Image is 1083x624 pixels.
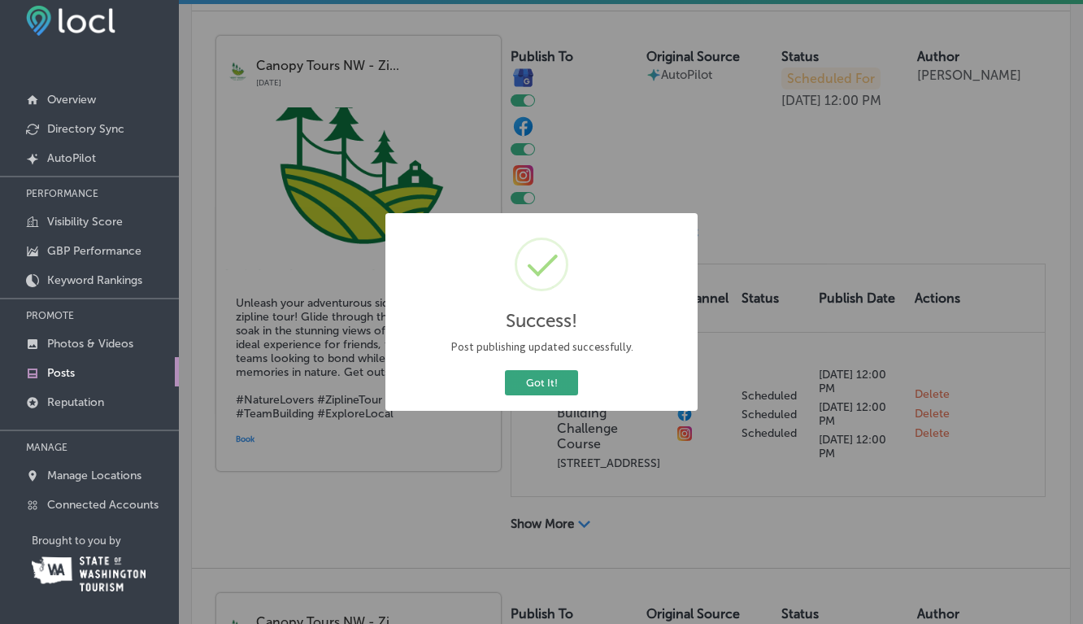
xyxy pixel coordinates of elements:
p: Visibility Score [47,215,123,229]
p: Reputation [47,395,104,409]
p: Brought to you by [32,535,179,547]
button: Got It! [505,370,578,395]
h2: Success! [506,310,577,332]
img: fda3e92497d09a02dc62c9cd864e3231.png [26,6,115,36]
p: Connected Accounts [47,498,159,512]
img: Washington Tourism [32,556,146,591]
p: Photos & Videos [47,337,133,351]
p: AutoPilot [47,151,96,165]
p: Directory Sync [47,122,124,136]
p: Manage Locations [47,469,141,482]
p: Overview [47,93,96,107]
div: Post publishing updated successfully. [398,339,685,355]
p: Posts [47,366,75,380]
p: GBP Performance [47,244,141,258]
p: Keyword Rankings [47,273,142,287]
